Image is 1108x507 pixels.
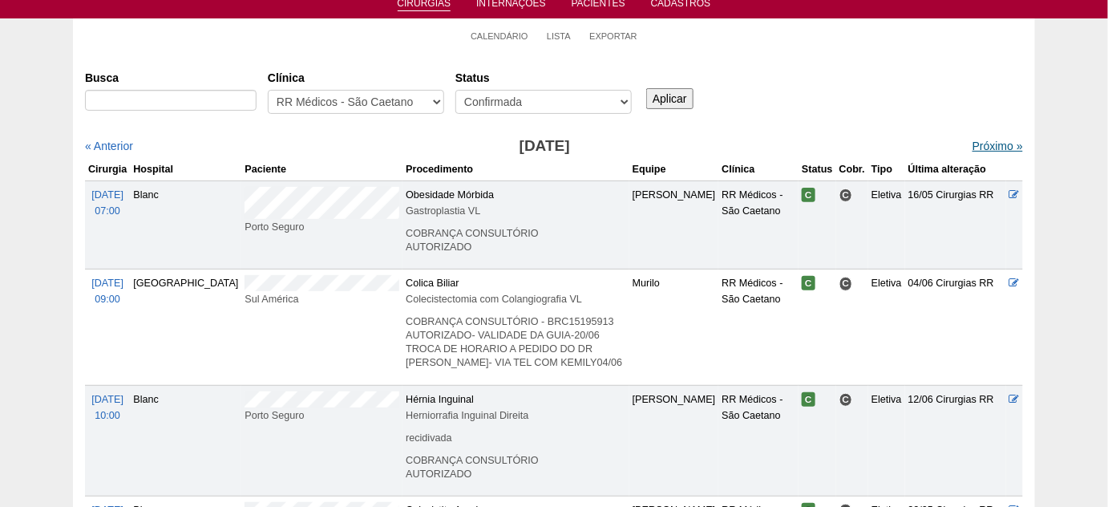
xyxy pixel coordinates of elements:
span: [DATE] [91,278,123,289]
div: Herniorrafia Inguinal Direita [406,408,626,424]
label: Clínica [268,70,444,86]
input: Digite os termos que você deseja procurar. [85,90,257,111]
td: Colica Biliar [402,270,629,385]
th: Cobr. [836,158,868,181]
td: Eletiva [868,180,905,269]
th: Última alteração [905,158,1006,181]
span: Confirmada [802,188,815,202]
span: Confirmada [802,392,815,407]
div: Colecistectomia com Colangiografia VL [406,291,626,307]
td: [GEOGRAPHIC_DATA] [130,270,241,385]
td: Blanc [130,180,241,269]
input: Aplicar [646,88,694,109]
a: [DATE] 09:00 [91,278,123,305]
p: COBRANÇA CONSULTÓRIO AUTORIZADO [406,454,626,481]
th: Clínica [718,158,799,181]
th: Status [799,158,836,181]
span: [DATE] [91,189,123,201]
a: Exportar [589,30,637,42]
th: Equipe [629,158,719,181]
span: 09:00 [95,294,120,305]
label: Status [455,70,632,86]
td: Eletiva [868,385,905,497]
td: RR Médicos - São Caetano [718,270,799,385]
div: Porto Seguro [245,219,399,235]
a: Editar [1009,394,1020,405]
label: Busca [85,70,257,86]
th: Procedimento [402,158,629,181]
span: 07:00 [95,205,120,217]
th: Hospital [130,158,241,181]
a: [DATE] 07:00 [91,189,123,217]
td: Hérnia Inguinal [402,385,629,497]
td: [PERSON_NAME] [629,180,719,269]
span: 10:00 [95,410,120,421]
td: Eletiva [868,270,905,385]
a: « Anterior [85,140,133,152]
span: Consultório [839,393,853,407]
span: [DATE] [91,394,123,405]
span: Consultório [839,189,853,202]
span: Consultório [839,277,853,290]
p: COBRANÇA CONSULTÓRIO AUTORIZADO [406,227,626,254]
td: Obesidade Mórbida [402,180,629,269]
div: Porto Seguro [245,408,399,424]
a: Próximo » [973,140,1023,152]
td: Murilo [629,270,719,385]
th: Tipo [868,158,905,181]
td: 16/05 Cirurgias RR [905,180,1006,269]
p: recidivada [406,432,626,445]
td: RR Médicos - São Caetano [718,180,799,269]
h3: [DATE] [310,135,779,158]
th: Cirurgia [85,158,130,181]
td: RR Médicos - São Caetano [718,385,799,497]
span: Confirmada [802,276,815,290]
div: Sul América [245,291,399,307]
p: COBRANÇA CONSULTÓRIO - BRC15195913 AUTORIZADO- VALIDADE DA GUIA-20/06 TROCA DE HORARIO A PEDIDO D... [406,315,626,370]
td: 12/06 Cirurgias RR [905,385,1006,497]
td: [PERSON_NAME] [629,385,719,497]
th: Paciente [241,158,402,181]
td: Blanc [130,385,241,497]
a: Calendário [471,30,528,42]
div: Gastroplastia VL [406,203,626,219]
a: [DATE] 10:00 [91,394,123,421]
a: Editar [1009,189,1020,201]
a: Lista [547,30,571,42]
a: Editar [1009,278,1020,289]
td: 04/06 Cirurgias RR [905,270,1006,385]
